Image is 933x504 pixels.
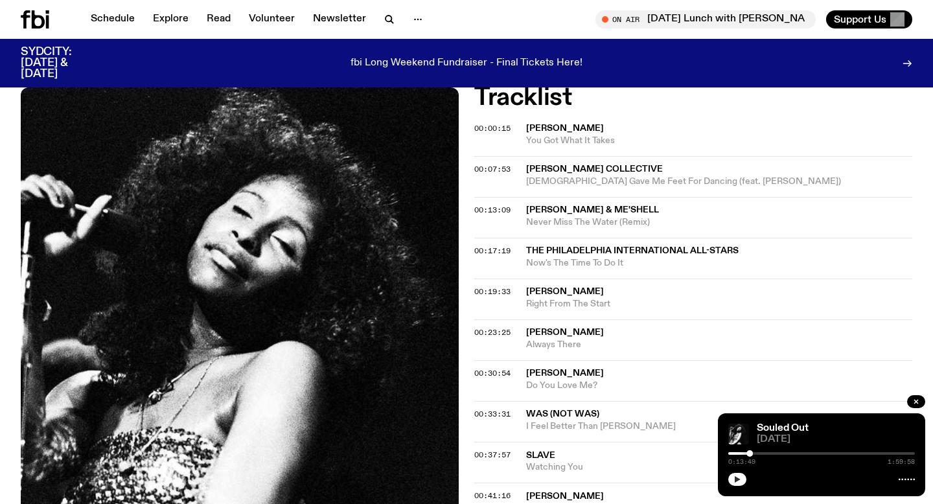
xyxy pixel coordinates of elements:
[199,10,238,29] a: Read
[526,287,604,296] span: [PERSON_NAME]
[888,459,915,465] span: 1:59:58
[526,216,912,229] span: Never Miss The Water (Remix)
[526,409,599,418] span: Was (Not Was)
[474,288,511,295] button: 00:19:33
[474,450,511,460] span: 00:37:57
[474,452,511,459] button: 00:37:57
[526,420,912,433] span: I Feel Better Than [PERSON_NAME]
[834,14,886,25] span: Support Us
[526,135,912,147] span: You Got What It Takes
[474,205,511,215] span: 00:13:09
[526,328,604,337] span: [PERSON_NAME]
[474,368,511,378] span: 00:30:54
[145,10,196,29] a: Explore
[83,10,143,29] a: Schedule
[595,10,816,29] button: On Air[DATE] Lunch with [PERSON_NAME]
[728,459,755,465] span: 0:13:49
[526,339,912,351] span: Always There
[474,207,511,214] button: 00:13:09
[526,492,604,501] span: [PERSON_NAME]
[474,490,511,501] span: 00:41:16
[526,124,604,133] span: [PERSON_NAME]
[21,47,104,80] h3: SYDCITY: [DATE] & [DATE]
[351,58,582,69] p: fbi Long Weekend Fundraiser - Final Tickets Here!
[474,409,511,419] span: 00:33:31
[526,205,659,214] span: [PERSON_NAME] & Me'Shell
[474,246,511,256] span: 00:17:19
[474,123,511,133] span: 00:00:15
[474,125,511,132] button: 00:00:15
[526,165,663,174] span: [PERSON_NAME] Collective
[526,298,912,310] span: Right From The Start
[474,370,511,377] button: 00:30:54
[526,461,912,474] span: Watching You
[757,435,915,444] span: [DATE]
[526,176,912,188] span: [DEMOGRAPHIC_DATA] Gave Me Feet For Dancing (feat. [PERSON_NAME])
[526,380,912,392] span: Do You Love Me?
[474,247,511,255] button: 00:17:19
[757,423,809,433] a: Souled Out
[474,86,912,109] h2: Tracklist
[526,246,739,255] span: The Philadelphia International All-Stars
[474,411,511,418] button: 00:33:31
[474,327,511,338] span: 00:23:25
[826,10,912,29] button: Support Us
[526,369,604,378] span: [PERSON_NAME]
[526,451,555,460] span: Slave
[474,329,511,336] button: 00:23:25
[305,10,374,29] a: Newsletter
[474,166,511,173] button: 00:07:53
[474,164,511,174] span: 00:07:53
[241,10,303,29] a: Volunteer
[474,492,511,499] button: 00:41:16
[526,257,912,269] span: Now's The Time To Do It
[474,286,511,297] span: 00:19:33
